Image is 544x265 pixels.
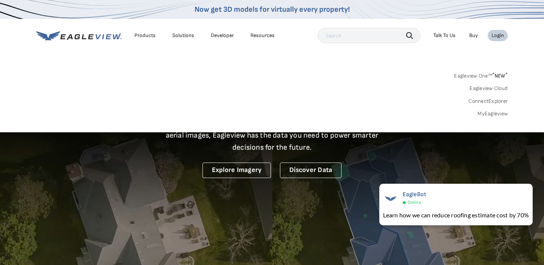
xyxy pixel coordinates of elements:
[280,163,342,178] a: Discover Data
[492,73,508,79] span: NEW
[469,32,478,39] a: Buy
[134,32,156,39] div: Products
[383,211,529,220] div: Learn how we can reduce roofing estimate cost by 70%
[211,32,234,39] a: Developer
[491,32,504,39] div: Login
[383,191,398,206] img: EagleBot
[433,32,456,39] div: Talk To Us
[403,191,427,198] span: EagleBot
[478,110,508,117] a: MyEagleview
[318,28,420,43] input: Search
[454,70,508,79] a: Eagleview One™*NEW*
[470,85,508,92] a: Eagleview Cloud
[156,117,388,153] p: A new era starts here. Built on more than 3.5 billion high-resolution aerial images, Eagleview ha...
[468,98,508,105] a: ConnectExplorer
[195,5,350,14] a: Now get 3D models for virtually every property!
[408,200,421,205] span: Online
[172,32,194,39] div: Solutions
[202,163,271,178] a: Explore Imagery
[250,32,275,39] div: Resources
